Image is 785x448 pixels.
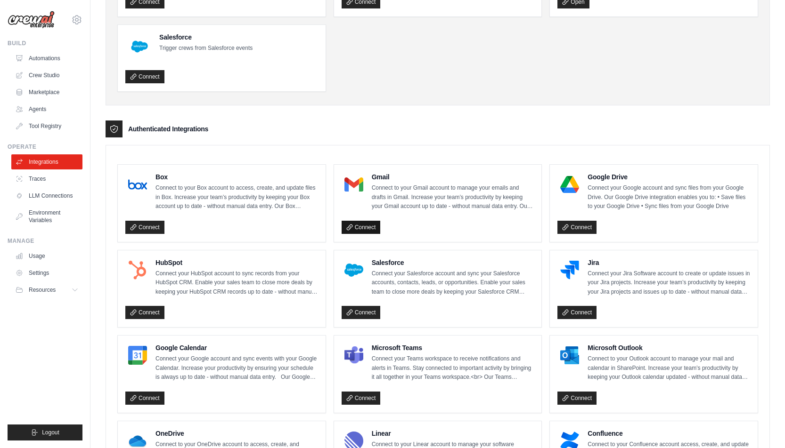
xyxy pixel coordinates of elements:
[344,261,363,280] img: Salesforce Logo
[155,429,318,438] h4: OneDrive
[8,237,82,245] div: Manage
[588,269,750,297] p: Connect your Jira Software account to create or update issues in your Jira projects. Increase you...
[159,32,253,42] h4: Salesforce
[588,429,750,438] h4: Confluence
[11,102,82,117] a: Agents
[11,205,82,228] a: Environment Variables
[560,261,579,280] img: Jira Logo
[11,282,82,297] button: Resources
[128,175,147,194] img: Box Logo
[11,85,82,100] a: Marketplace
[155,343,318,352] h4: Google Calendar
[8,40,82,47] div: Build
[588,258,750,267] h4: Jira
[372,429,534,438] h4: Linear
[344,175,363,194] img: Gmail Logo
[155,269,318,297] p: Connect your HubSpot account to sync records from your HubSpot CRM. Enable your sales team to clo...
[560,175,579,194] img: Google Drive Logo
[128,124,208,134] h3: Authenticated Integrations
[342,221,381,234] a: Connect
[29,286,56,294] span: Resources
[159,44,253,53] p: Trigger crews from Salesforce events
[155,258,318,267] h4: HubSpot
[11,248,82,264] a: Usage
[372,184,534,211] p: Connect to your Gmail account to manage your emails and drafts in Gmail. Increase your team’s pro...
[372,354,534,382] p: Connect your Teams workspace to receive notifications and alerts in Teams. Stay connected to impo...
[128,346,147,365] img: Google Calendar Logo
[155,172,318,182] h4: Box
[11,68,82,83] a: Crew Studio
[128,261,147,280] img: HubSpot Logo
[560,346,579,365] img: Microsoft Outlook Logo
[125,392,164,405] a: Connect
[588,184,750,211] p: Connect your Google account and sync files from your Google Drive. Our Google Drive integration e...
[11,265,82,280] a: Settings
[125,70,164,83] a: Connect
[372,269,534,297] p: Connect your Salesforce account and sync your Salesforce accounts, contacts, leads, or opportunit...
[155,184,318,211] p: Connect to your Box account to access, create, and update files in Box. Increase your team’s prod...
[342,392,381,405] a: Connect
[8,143,82,151] div: Operate
[42,429,59,436] span: Logout
[125,221,164,234] a: Connect
[588,172,750,182] h4: Google Drive
[11,154,82,169] a: Integrations
[372,172,534,182] h4: Gmail
[155,354,318,382] p: Connect your Google account and sync events with your Google Calendar. Increase your productivity...
[342,306,381,319] a: Connect
[372,343,534,352] h4: Microsoft Teams
[557,392,597,405] a: Connect
[557,306,597,319] a: Connect
[125,306,164,319] a: Connect
[128,35,151,58] img: Salesforce Logo
[372,258,534,267] h4: Salesforce
[588,354,750,382] p: Connect to your Outlook account to manage your mail and calendar in SharePoint. Increase your tea...
[344,346,363,365] img: Microsoft Teams Logo
[11,188,82,203] a: LLM Connections
[11,119,82,134] a: Tool Registry
[557,221,597,234] a: Connect
[8,424,82,440] button: Logout
[588,343,750,352] h4: Microsoft Outlook
[8,11,55,29] img: Logo
[11,171,82,186] a: Traces
[11,51,82,66] a: Automations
